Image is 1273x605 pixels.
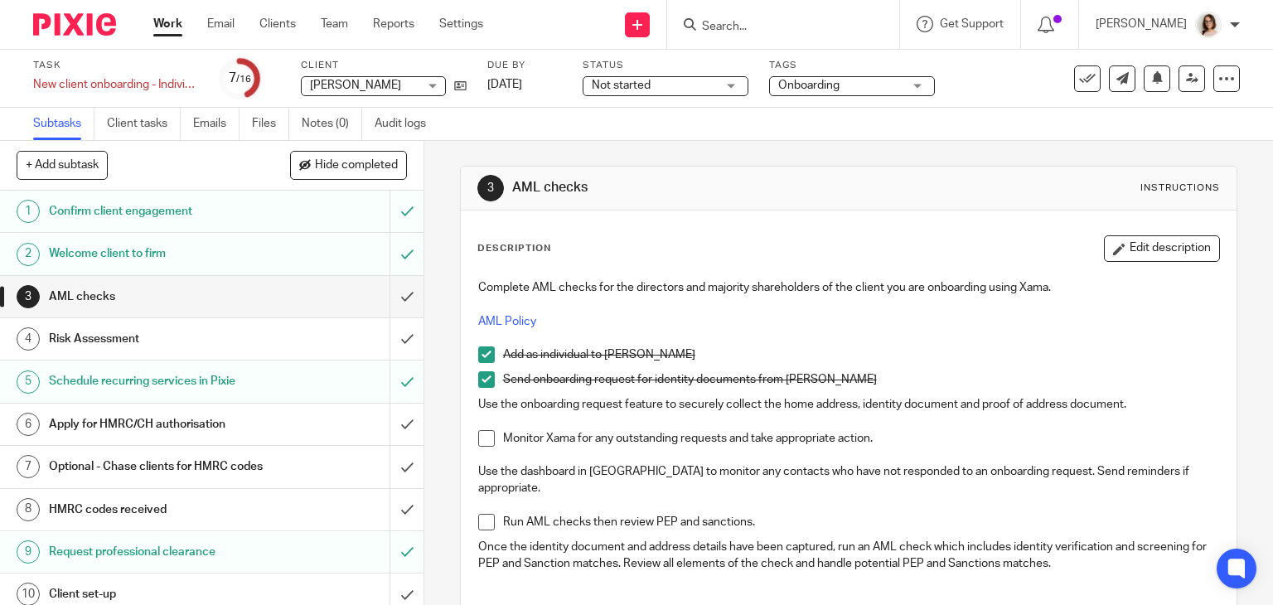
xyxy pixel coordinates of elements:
[1096,16,1187,32] p: [PERSON_NAME]
[49,412,265,437] h1: Apply for HMRC/CH authorisation
[17,540,40,564] div: 9
[478,396,1220,413] p: Use the onboarding request feature to securely collect the home address, identity document and pr...
[259,16,296,32] a: Clients
[375,108,438,140] a: Audit logs
[1104,235,1220,262] button: Edit description
[478,539,1220,573] p: Once the identity document and address details have been captured, run an AML check which include...
[503,371,1220,388] p: Send onboarding request for identity documents from [PERSON_NAME]
[17,370,40,394] div: 5
[17,243,40,266] div: 2
[17,413,40,436] div: 6
[33,13,116,36] img: Pixie
[503,346,1220,363] p: Add as individual to [PERSON_NAME]
[487,59,562,72] label: Due by
[478,316,536,327] a: AML Policy
[49,497,265,522] h1: HMRC codes received
[17,455,40,478] div: 7
[503,430,1220,447] p: Monitor Xama for any outstanding requests and take appropriate action.
[229,69,251,88] div: 7
[49,369,265,394] h1: Schedule recurring services in Pixie
[439,16,483,32] a: Settings
[302,108,362,140] a: Notes (0)
[583,59,748,72] label: Status
[193,108,240,140] a: Emails
[477,175,504,201] div: 3
[33,59,199,72] label: Task
[49,241,265,266] h1: Welcome client to firm
[478,279,1220,296] p: Complete AML checks for the directors and majority shareholders of the client you are onboarding ...
[49,284,265,309] h1: AML checks
[769,59,935,72] label: Tags
[49,540,265,564] h1: Request professional clearance
[940,18,1004,30] span: Get Support
[512,179,883,196] h1: AML checks
[17,151,108,179] button: + Add subtask
[301,59,467,72] label: Client
[17,498,40,521] div: 8
[33,76,199,93] div: New client onboarding - Individual
[321,16,348,32] a: Team
[236,75,251,84] small: /16
[17,200,40,223] div: 1
[477,242,551,255] p: Description
[700,20,849,35] input: Search
[290,151,407,179] button: Hide completed
[503,514,1220,530] p: Run AML checks then review PEP and sanctions.
[107,108,181,140] a: Client tasks
[49,327,265,351] h1: Risk Assessment
[49,199,265,224] h1: Confirm client engagement
[310,80,401,91] span: [PERSON_NAME]
[478,463,1220,497] p: Use the dashboard in [GEOGRAPHIC_DATA] to monitor any contacts who have not responded to an onboa...
[592,80,651,91] span: Not started
[373,16,414,32] a: Reports
[17,327,40,351] div: 4
[33,108,94,140] a: Subtasks
[1195,12,1222,38] img: Caroline%20-%20HS%20-%20LI.png
[487,79,522,90] span: [DATE]
[17,285,40,308] div: 3
[778,80,840,91] span: Onboarding
[315,159,398,172] span: Hide completed
[207,16,235,32] a: Email
[153,16,182,32] a: Work
[252,108,289,140] a: Files
[1140,181,1220,195] div: Instructions
[49,454,265,479] h1: Optional - Chase clients for HMRC codes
